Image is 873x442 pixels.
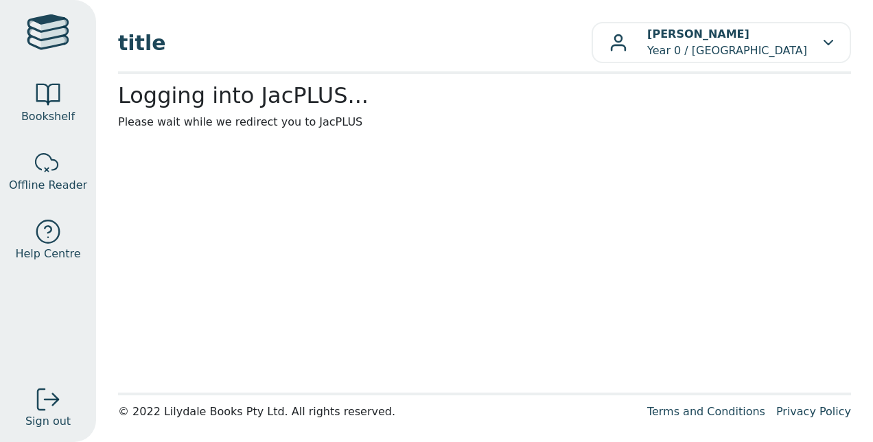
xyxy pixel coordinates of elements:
[118,404,636,420] div: © 2022 Lilydale Books Pty Ltd. All rights reserved.
[118,82,851,108] h2: Logging into JacPLUS...
[647,27,749,40] b: [PERSON_NAME]
[21,108,75,125] span: Bookshelf
[592,22,851,63] button: [PERSON_NAME]Year 0 / [GEOGRAPHIC_DATA]
[25,413,71,430] span: Sign out
[9,177,87,194] span: Offline Reader
[776,405,851,418] a: Privacy Policy
[647,405,765,418] a: Terms and Conditions
[647,26,807,59] p: Year 0 / [GEOGRAPHIC_DATA]
[118,114,851,130] p: Please wait while we redirect you to JacPLUS
[118,27,592,58] span: title
[15,246,80,262] span: Help Centre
